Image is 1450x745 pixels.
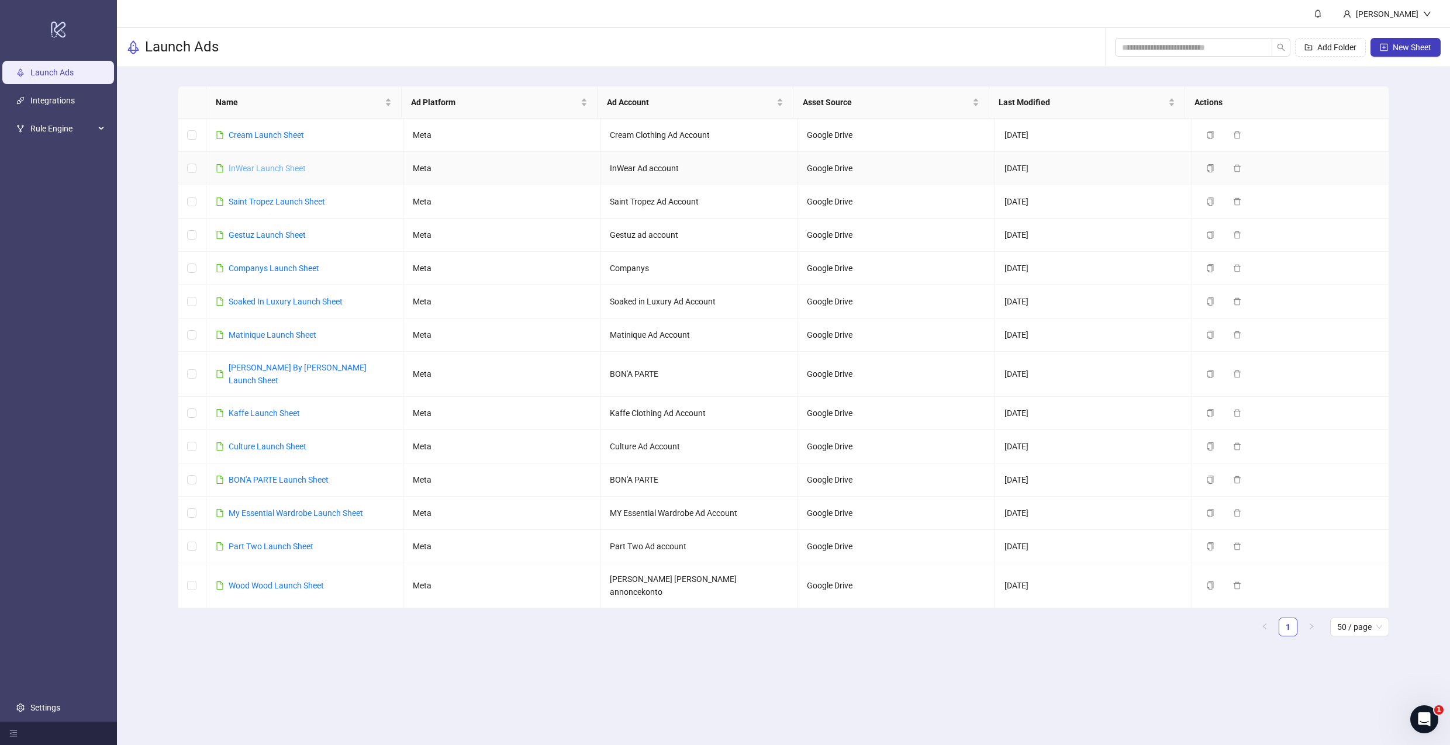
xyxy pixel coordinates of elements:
[797,252,995,285] td: Google Drive
[600,497,797,530] td: MY Essential Wardrobe Ad Account
[999,96,1166,109] span: Last Modified
[995,397,1192,430] td: [DATE]
[995,152,1192,185] td: [DATE]
[1277,43,1285,51] span: search
[1233,370,1241,378] span: delete
[1233,131,1241,139] span: delete
[30,96,75,105] a: Integrations
[797,397,995,430] td: Google Drive
[403,463,600,497] td: Meta
[598,86,793,119] th: Ad Account
[1255,618,1274,636] button: left
[1185,86,1381,119] th: Actions
[403,497,600,530] td: Meta
[403,252,600,285] td: Meta
[797,119,995,152] td: Google Drive
[1317,43,1356,52] span: Add Folder
[1206,370,1214,378] span: copy
[216,297,224,306] span: file
[1330,618,1389,636] div: Page Size
[403,563,600,608] td: Meta
[1233,264,1241,272] span: delete
[1393,43,1431,52] span: New Sheet
[1233,581,1241,590] span: delete
[797,463,995,497] td: Google Drive
[797,497,995,530] td: Google Drive
[1233,331,1241,339] span: delete
[229,581,324,590] a: Wood Wood Launch Sheet
[216,581,224,590] span: file
[1233,164,1241,172] span: delete
[1337,618,1382,636] span: 50 / page
[1206,542,1214,550] span: copy
[995,252,1192,285] td: [DATE]
[1233,542,1241,550] span: delete
[1279,618,1297,636] a: 1
[403,397,600,430] td: Meta
[1206,409,1214,417] span: copy
[1351,8,1423,20] div: [PERSON_NAME]
[797,530,995,563] td: Google Drive
[1255,618,1274,636] li: Previous Page
[607,96,774,109] span: Ad Account
[216,370,224,378] span: file
[1261,623,1268,630] span: left
[403,152,600,185] td: Meta
[995,352,1192,397] td: [DATE]
[1233,509,1241,517] span: delete
[600,285,797,318] td: Soaked in Luxury Ad Account
[995,285,1192,318] td: [DATE]
[600,563,797,608] td: [PERSON_NAME] [PERSON_NAME] annoncekonto
[1233,231,1241,239] span: delete
[1370,38,1441,57] button: New Sheet
[216,197,224,206] span: file
[229,330,316,339] a: Matinique Launch Sheet
[797,430,995,463] td: Google Drive
[403,530,600,563] td: Meta
[1206,442,1214,451] span: copy
[1434,705,1444,715] span: 1
[1206,231,1214,239] span: copy
[1410,705,1438,733] iframe: Intercom live chat
[600,463,797,497] td: BON'A PARTE
[403,185,600,219] td: Meta
[793,86,989,119] th: Asset Source
[229,442,306,451] a: Culture Launch Sheet
[1233,197,1241,206] span: delete
[402,86,598,119] th: Ad Platform
[600,152,797,185] td: InWear Ad account
[206,86,402,119] th: Name
[803,96,970,109] span: Asset Source
[30,117,95,140] span: Rule Engine
[16,124,25,133] span: fork
[403,285,600,318] td: Meta
[229,197,325,206] a: Saint Tropez Launch Sheet
[995,563,1192,608] td: [DATE]
[1233,297,1241,306] span: delete
[1423,10,1431,18] span: down
[216,476,224,484] span: file
[30,68,74,77] a: Launch Ads
[1302,618,1321,636] button: right
[216,96,383,109] span: Name
[600,219,797,252] td: Gestuz ad account
[403,119,600,152] td: Meta
[995,430,1192,463] td: [DATE]
[216,164,224,172] span: file
[229,264,319,273] a: Companys Launch Sheet
[797,318,995,352] td: Google Drive
[600,318,797,352] td: Matinique Ad Account
[216,331,224,339] span: file
[1233,476,1241,484] span: delete
[216,131,224,139] span: file
[229,363,367,385] a: [PERSON_NAME] By [PERSON_NAME] Launch Sheet
[229,508,363,518] a: My Essential Wardrobe Launch Sheet
[1314,9,1322,18] span: bell
[1206,131,1214,139] span: copy
[216,264,224,272] span: file
[1308,623,1315,630] span: right
[600,252,797,285] td: Companys
[1206,164,1214,172] span: copy
[989,86,1185,119] th: Last Modified
[1343,10,1351,18] span: user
